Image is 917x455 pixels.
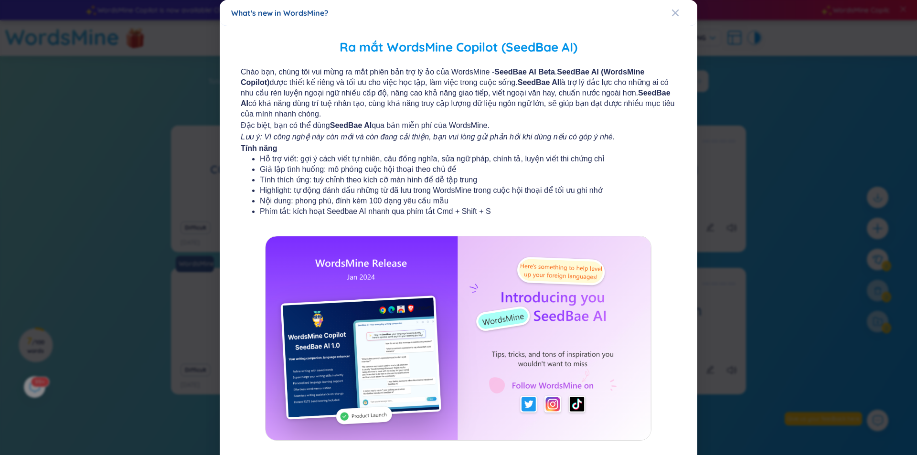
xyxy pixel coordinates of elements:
li: Nội dung: phong phú, đính kèm 100 dạng yêu cầu mẫu [260,196,657,206]
span: Đặc biệt, bạn có thể dùng qua bản miễn phí của WordsMine. [241,120,676,131]
li: Highlight: tự động đánh dấu những từ đã lưu trong WordsMine trong cuộc hội thoại để tối ưu ghi nhớ [260,185,657,196]
h2: Ra mắt WordsMine Copilot (SeedBae AI) [231,38,686,57]
b: SeedBae AI (WordsMine Copilot) [241,68,644,86]
i: Lưu ý: Vì công nghệ này còn mới và còn đang cải thiện, bạn vui lòng gửi phản hồi khi dùng nếu có ... [241,133,615,141]
span: Chào bạn, chúng tôi vui mừng ra mắt phiên bản trợ lý ảo của WordsMine - . được thiết kế riêng và ... [241,67,676,119]
li: Hỗ trợ viết: gợi ý cách viết tự nhiên, câu đồng nghĩa, sửa ngữ pháp, chính tả, luyện viết thi chứ... [260,154,657,164]
b: SeedBae AI Beta [494,68,555,76]
b: Tính năng [241,144,277,152]
b: SeedBae AI [241,89,671,107]
li: Giả lập tình huống: mô phỏng cuộc hội thoại theo chủ đề [260,164,657,175]
div: What's new in WordsMine? [231,8,686,18]
li: Tính thích ứng: tuỳ chỉnh theo kích cỡ màn hình để dễ tập trung [260,175,657,185]
b: SeedBae AI [330,121,372,129]
b: SeedBae AI [518,78,559,86]
li: Phím tắt: kích hoạt Seedbae AI nhanh qua phím tắt Cmd + Shift + S [260,206,657,217]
